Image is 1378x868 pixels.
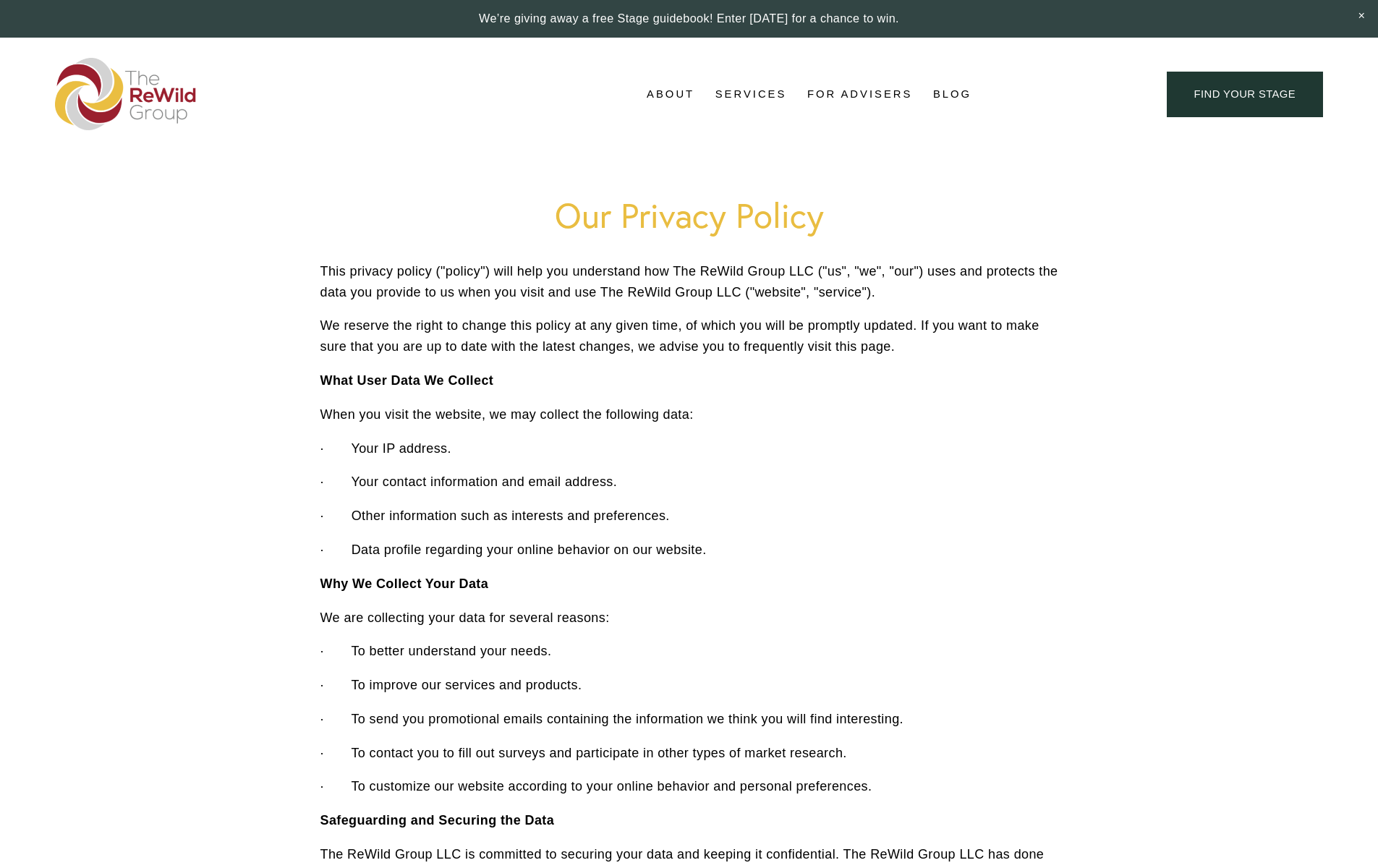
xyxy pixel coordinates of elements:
[320,472,1058,493] p: · Your contact information and email address.
[807,84,912,106] a: For Advisers
[933,84,971,106] a: Blog
[647,84,694,106] a: folder dropdown
[320,315,1058,357] p: We reserve the right to change this policy at any given time, of which you will be promptly updat...
[320,641,1058,662] p: · To better understand your needs.
[320,404,1058,425] p: When you visit the website, we may collect the following data:
[55,58,197,130] img: The ReWild Group
[715,85,787,104] span: Services
[320,261,1058,303] p: This privacy policy ("policy") will help you understand how The ReWild Group LLC ("us", "we", "ou...
[320,540,1058,561] p: · Data profile regarding your online behavior on our website.
[320,675,1058,696] p: · To improve our services and products.
[320,743,1058,764] p: · To contact you to fill out surveys and participate in other types of market research.
[320,373,494,388] strong: What User Data We Collect
[320,608,1058,629] p: We are collecting your data for several reasons:
[320,813,555,827] strong: Safeguarding and Securing the Data
[320,438,1058,459] p: · Your IP address.
[320,776,1058,797] p: · To customize our website according to your online behavior and personal preferences.
[320,196,1058,234] h1: Our Privacy Policy
[1167,72,1323,117] a: find your stage
[320,709,1058,730] p: · To send you promotional emails containing the information we think you will find interesting.
[647,85,694,104] span: About
[715,84,787,106] a: folder dropdown
[320,576,489,591] strong: Why We Collect Your Data
[320,506,1058,527] p: · Other information such as interests and preferences.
